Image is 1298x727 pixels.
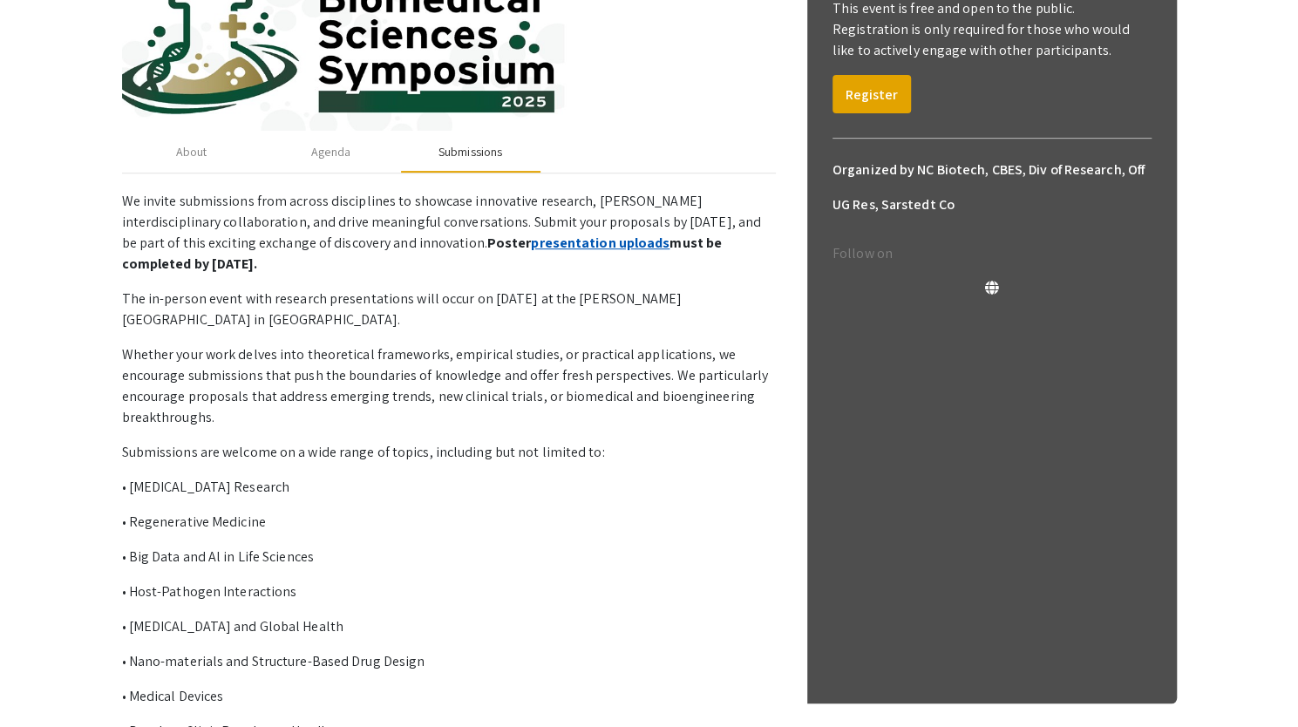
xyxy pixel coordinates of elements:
p: Whether your work delves into theoretical frameworks, empirical studies, or practical application... [122,344,776,428]
div: Agenda [311,143,350,161]
p: • Regenerative Medicine [122,512,776,533]
div: About [176,143,207,161]
p: • Nano-materials and Structure-Based Drug Design [122,651,776,672]
p: The in-person event with research presentations will occur on [DATE] at the [PERSON_NAME][GEOGRAP... [122,289,776,330]
iframe: Chat [13,649,74,714]
p: • Big Data and Al in Life Sciences [122,547,776,567]
p: We invite submissions from across disciplines to showcase innovative research, [PERSON_NAME] inte... [122,191,776,275]
p: Follow on [832,243,1152,264]
button: Register [832,75,911,113]
p: • Medical Devices [122,686,776,707]
p: • [MEDICAL_DATA] and Global Health [122,616,776,637]
p: • [MEDICAL_DATA] Research [122,477,776,498]
a: presentation uploads [531,234,669,252]
h6: Organized by NC Biotech, CBES, Div of Research, Off UG Res, Sarstedt Co [832,153,1152,222]
div: Submissions [438,143,502,161]
p: • Host-Pathogen Interactions [122,581,776,602]
p: Submissions are welcome on a wide range of topics, including but not limited to: [122,442,776,463]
